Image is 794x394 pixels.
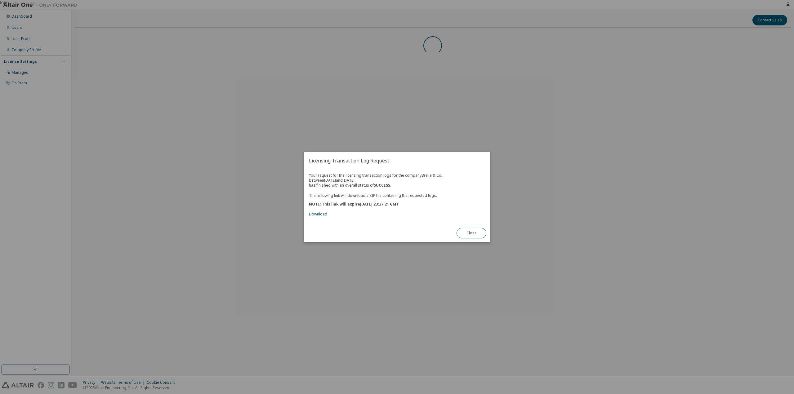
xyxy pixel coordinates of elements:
b: SUCCESS [374,183,390,188]
button: Close [457,228,486,238]
div: Your request for the licensing transaction logs for the company Brelle & Co. , between [DATE] and... [309,173,485,217]
p: The following link will download a ZIP file containing the requested logs. [309,193,485,198]
h2: Licensing Transaction Log Request [304,152,490,169]
a: Download [309,211,327,217]
b: NOTE: This link will expire [DATE] 23:37:21 GMT [309,201,399,207]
